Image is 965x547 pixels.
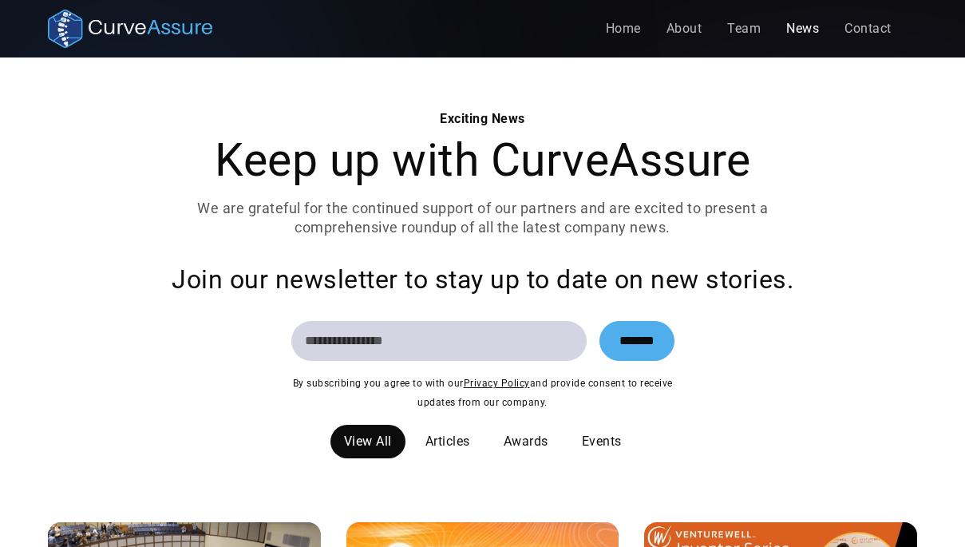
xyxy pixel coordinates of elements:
div: Awards [504,432,548,451]
a: Contact [832,13,904,45]
p: We are grateful for the continued support of our partners and are excited to present a comprehens... [176,199,789,237]
div: View All [344,432,392,451]
a: View All [330,425,405,458]
div: By subscribing you agree to with our and provide consent to receive updates from our company. [291,374,674,412]
a: home [48,10,212,48]
div: Join our newsletter to stay up to date on new stories. [74,264,892,295]
h1: Keep up with CurveAssure [176,135,789,186]
a: Articles [412,425,484,458]
div: Articles [425,432,470,451]
a: News [773,13,832,45]
form: Email Form [291,321,674,361]
a: Team [714,13,773,45]
a: Awards [490,425,562,458]
a: Home [593,13,654,45]
a: About [654,13,715,45]
a: Events [568,425,635,458]
a: Privacy Policy [464,378,530,389]
div: Events [582,432,622,451]
div: Exciting News [176,109,789,129]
